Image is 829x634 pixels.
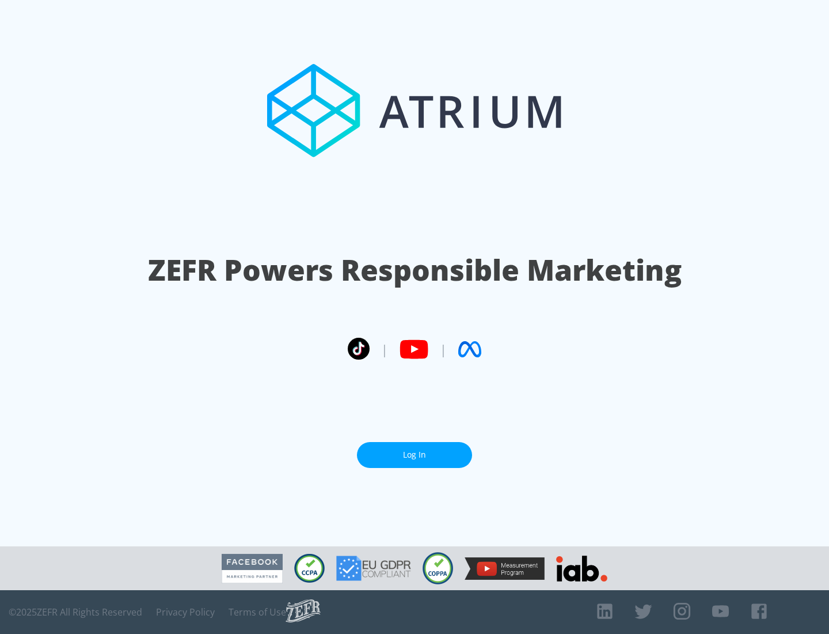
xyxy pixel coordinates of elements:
img: COPPA Compliant [423,552,453,584]
a: Privacy Policy [156,606,215,618]
a: Log In [357,442,472,468]
span: | [440,341,447,358]
span: | [381,341,388,358]
img: CCPA Compliant [294,554,325,583]
span: © 2025 ZEFR All Rights Reserved [9,606,142,618]
h1: ZEFR Powers Responsible Marketing [148,250,682,290]
img: Facebook Marketing Partner [222,554,283,583]
img: YouTube Measurement Program [465,557,545,580]
img: GDPR Compliant [336,556,411,581]
a: Terms of Use [229,606,286,618]
img: IAB [556,556,607,582]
